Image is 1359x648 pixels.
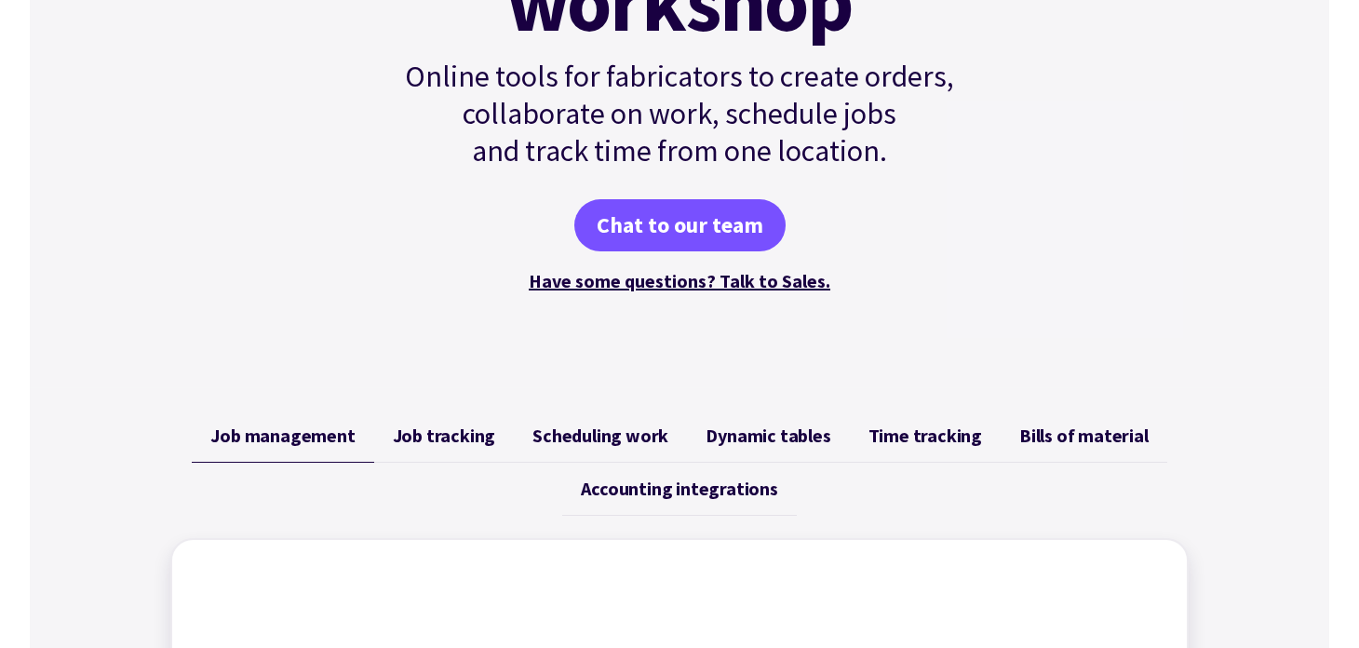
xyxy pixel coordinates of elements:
[868,425,982,447] span: Time tracking
[574,199,786,251] a: Chat to our team
[393,425,496,447] span: Job tracking
[365,58,994,169] p: Online tools for fabricators to create orders, collaborate on work, schedule jobs and track time ...
[1019,425,1149,447] span: Bills of material
[1042,447,1359,648] iframe: Chat Widget
[529,269,830,292] a: Have some questions? Talk to Sales.
[532,425,668,447] span: Scheduling work
[706,425,830,447] span: Dynamic tables
[581,478,777,500] span: Accounting integrations
[210,425,355,447] span: Job management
